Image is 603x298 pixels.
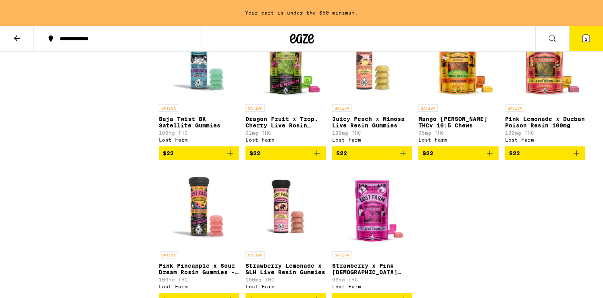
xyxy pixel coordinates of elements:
[418,104,438,112] p: SATIVA
[332,116,412,129] p: Juicy Peach x Mimosa Live Resin Gummies
[332,167,412,247] img: Lost Farm - Strawberry x Pink Jesus Live Resin Chews - 100mg
[159,251,178,258] p: SATIVA
[159,104,178,112] p: SATIVA
[5,6,58,12] span: Hi. Need any help?
[159,137,239,142] div: Lost Farm
[245,137,326,142] div: Lost Farm
[245,167,326,247] img: Lost Farm - Strawberry Lemonade x SLH Live Resin Gummies
[159,263,239,275] p: Pink Pineapple x Sour Dream Rosin Gummies - 100mg
[418,137,499,142] div: Lost Farm
[418,116,499,129] p: Mango [PERSON_NAME] THCv 10:5 Chews
[159,130,239,135] p: 100mg THC
[332,284,412,289] div: Lost Farm
[336,150,347,156] span: $22
[332,263,412,275] p: Strawberry x Pink [DEMOGRAPHIC_DATA] Live Resin Chews - 100mg
[245,20,326,100] img: Lost Farm - Dragon Fruit x Trop. Cherry Live Rosin Chews
[245,146,326,160] button: Add to bag
[159,116,239,129] p: Baja Twist BK Satellite Gummies
[332,277,412,282] p: 96mg THC
[159,146,239,160] button: Add to bag
[163,150,174,156] span: $22
[245,284,326,289] div: Lost Farm
[332,137,412,142] div: Lost Farm
[159,20,239,146] a: Open page for Baja Twist BK Satellite Gummies from Lost Farm
[422,150,433,156] span: $22
[418,146,499,160] button: Add to bag
[569,26,603,51] button: 2
[505,20,585,146] a: Open page for Pink Lemonade x Durban Poison Resin 100mg from Lost Farm
[332,20,412,146] a: Open page for Juicy Peach x Mimosa Live Resin Gummies from Lost Farm
[332,130,412,135] p: 100mg THC
[159,284,239,289] div: Lost Farm
[332,251,351,258] p: SATIVA
[332,146,412,160] button: Add to bag
[245,116,326,129] p: Dragon Fruit x Trop. Cherry Live Rosin Chews
[250,150,260,156] span: $22
[245,20,326,146] a: Open page for Dragon Fruit x Trop. Cherry Live Rosin Chews from Lost Farm
[418,20,499,100] img: Lost Farm - Mango Jack Herer THCv 10:5 Chews
[245,167,326,293] a: Open page for Strawberry Lemonade x SLH Live Resin Gummies from Lost Farm
[505,137,585,142] div: Lost Farm
[418,20,499,146] a: Open page for Mango Jack Herer THCv 10:5 Chews from Lost Farm
[159,20,239,100] img: Lost Farm - Baja Twist BK Satellite Gummies
[159,167,239,293] a: Open page for Pink Pineapple x Sour Dream Rosin Gummies - 100mg from Lost Farm
[245,277,326,282] p: 100mg THC
[245,104,265,112] p: SATIVA
[245,263,326,275] p: Strawberry Lemonade x SLH Live Resin Gummies
[505,116,585,129] p: Pink Lemonade x Durban Poison Resin 100mg
[159,167,239,247] img: Lost Farm - Pink Pineapple x Sour Dream Rosin Gummies - 100mg
[505,20,585,100] img: Lost Farm - Pink Lemonade x Durban Poison Resin 100mg
[332,20,412,100] img: Lost Farm - Juicy Peach x Mimosa Live Resin Gummies
[245,130,326,135] p: 92mg THC
[245,251,265,258] p: SATIVA
[332,104,351,112] p: SATIVA
[159,277,239,282] p: 100mg THC
[505,104,524,112] p: SATIVA
[505,130,585,135] p: 100mg THC
[418,130,499,135] p: 95mg THC
[509,150,520,156] span: $22
[585,37,587,42] span: 2
[332,167,412,293] a: Open page for Strawberry x Pink Jesus Live Resin Chews - 100mg from Lost Farm
[505,146,585,160] button: Add to bag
